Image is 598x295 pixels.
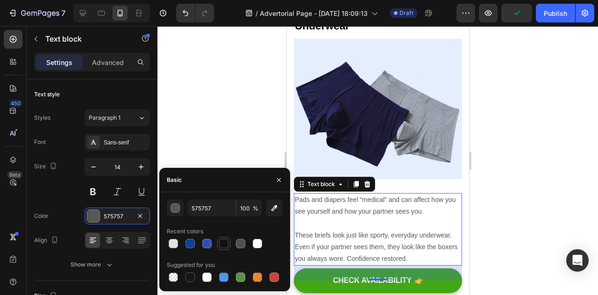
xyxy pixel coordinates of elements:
button: Paragraph 1 [85,109,150,126]
span: / [256,8,258,18]
div: Sans-serif [104,138,148,147]
span: % [253,204,258,213]
div: Recent colors [167,227,203,236]
div: Beta [7,171,22,179]
button: Show more [34,256,150,273]
div: Basic [167,176,182,184]
span: Advertorial Page - [DATE] 18:09:13 [260,8,368,18]
p: Settings [46,58,72,67]
button: 7 [4,4,70,22]
p: Advanced [92,58,124,67]
div: Align [34,234,60,247]
span: Draft [399,9,413,17]
div: Undo/Redo [176,4,214,22]
div: 450 [9,100,22,107]
div: Suggested for you [167,261,215,269]
p: 7 [61,7,65,19]
div: Size [34,160,59,173]
div: Show more [71,260,114,269]
div: Open Intercom Messenger [566,249,589,272]
div: Text style [34,90,60,99]
span: Paragraph 1 [89,114,121,122]
iframe: Design area [287,26,469,295]
div: Color [34,212,49,220]
div: Font [34,138,46,146]
p: Text block [45,33,125,44]
div: Publish [544,8,567,18]
div: Styles [34,114,50,122]
input: Eg: FFFFFF [187,200,236,216]
button: Publish [536,4,575,22]
div: 575757 [104,212,131,221]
